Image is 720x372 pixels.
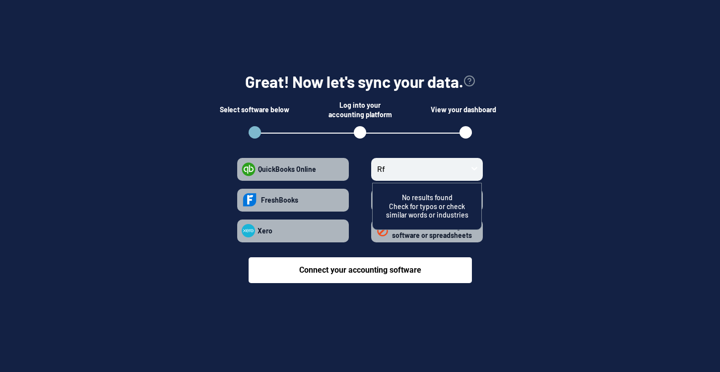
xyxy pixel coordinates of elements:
[463,75,475,87] svg: view accounting link security info
[249,257,472,283] button: Connect your accounting software
[383,202,471,220] p: Check for typos or check similar words or industries
[242,162,256,176] img: quickbooks-online
[372,163,467,175] input: toggle menuNo results foundCheck for typos or check similar words or industries
[242,190,259,210] img: freshbooks
[354,126,366,139] button: open step 2
[249,126,261,139] button: open step 1
[392,222,472,239] strong: I don't use accounting software or spreadsheets
[245,71,463,93] h1: Great! Now let's sync your data.
[261,196,298,204] strong: FreshBooks
[242,224,255,237] img: xero
[258,226,272,235] strong: Xero
[431,100,500,120] div: View your dashboard
[463,71,475,93] button: view accounting link security info
[459,126,472,139] button: open step 3
[258,165,316,173] strong: QuickBooks Online
[220,100,289,120] div: Select software below
[326,100,395,120] div: Log into your accounting platform
[376,224,390,238] img: none
[469,163,479,175] button: toggle menu
[383,193,471,202] p: No results found
[236,126,484,142] ol: Steps Indicator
